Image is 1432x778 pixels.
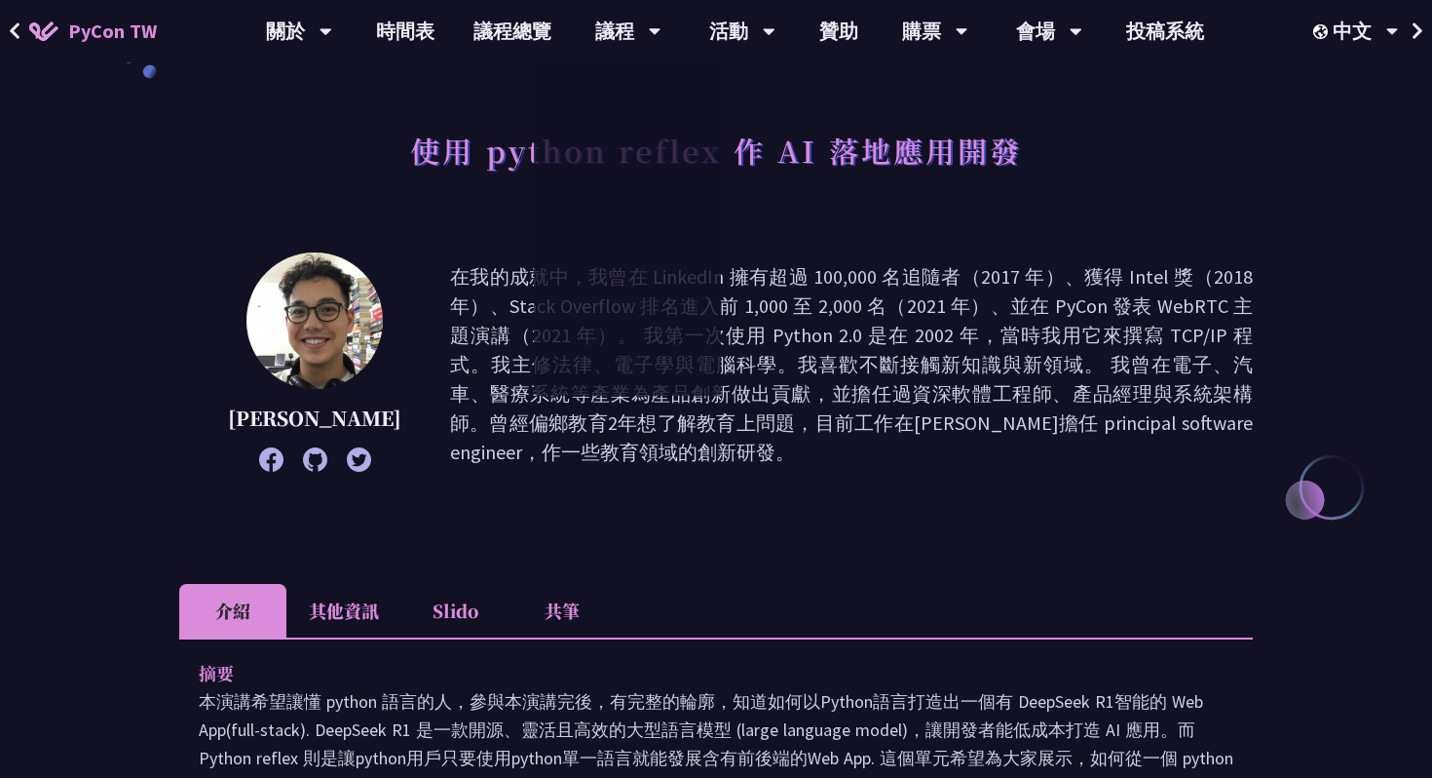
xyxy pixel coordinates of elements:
[286,584,401,638] li: 其他資訊
[410,121,1022,179] h1: 使用 python reflex 作 AI 落地應用開發
[401,584,509,638] li: Slido
[29,21,58,41] img: Home icon of PyCon TW 2025
[228,404,401,433] p: [PERSON_NAME]
[450,262,1253,467] p: 在我的成就中，我曾在 LinkedIn 擁有超過 100,000 名追隨者（2017 年）、獲得 Intel 獎（2018 年）、Stack Overflow 排名進入前 1,000 至 2,0...
[10,7,176,56] a: PyCon TW
[509,584,616,638] li: 共筆
[199,659,1194,687] p: 摘要
[246,253,383,389] img: Milo Chen
[1313,24,1333,39] img: Locale Icon
[179,584,286,638] li: 介紹
[68,17,157,46] span: PyCon TW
